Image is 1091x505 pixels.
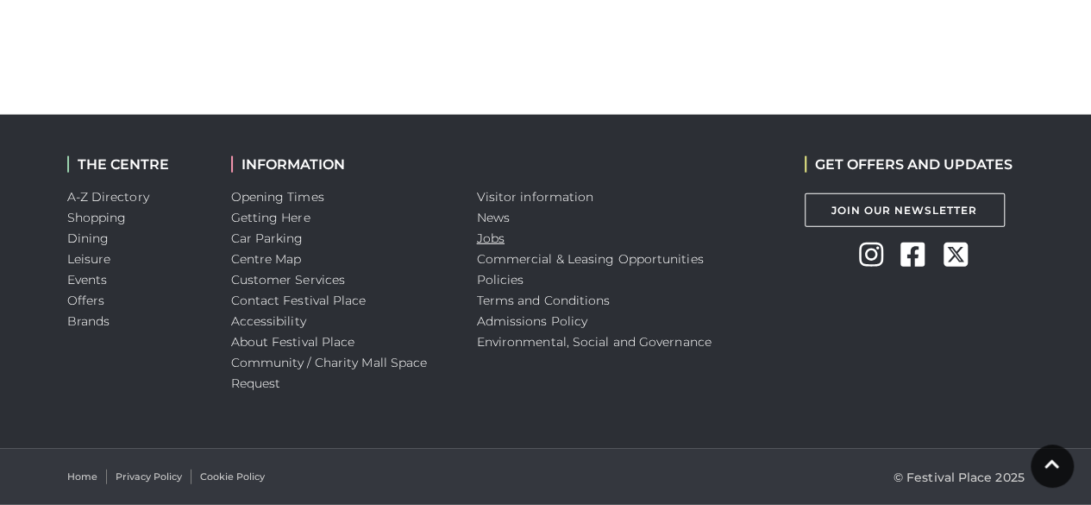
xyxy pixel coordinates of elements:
a: Jobs [477,230,505,246]
a: Accessibility [231,313,306,329]
a: Dining [67,230,110,246]
a: Join Our Newsletter [805,193,1005,227]
a: Commercial & Leasing Opportunities [477,251,704,267]
h2: THE CENTRE [67,156,205,173]
h2: INFORMATION [231,156,451,173]
a: Events [67,272,108,287]
a: Brands [67,313,110,329]
a: Privacy Policy [116,470,182,484]
a: Home [67,470,97,484]
a: About Festival Place [231,334,355,350]
a: Centre Map [231,251,302,267]
p: © Festival Place 2025 [893,467,1025,488]
h2: GET OFFERS AND UPDATES [805,156,1013,173]
a: Terms and Conditions [477,293,611,308]
a: Cookie Policy [200,470,265,484]
a: Environmental, Social and Governance [477,334,712,350]
a: Shopping [67,210,127,225]
a: Community / Charity Mall Space Request [231,355,428,391]
a: Admissions Policy [477,313,588,329]
a: Opening Times [231,189,324,205]
a: Leisure [67,251,111,267]
a: Contact Festival Place [231,293,367,308]
a: Car Parking [231,230,304,246]
a: A-Z Directory [67,189,149,205]
a: Getting Here [231,210,310,225]
a: Policies [477,272,524,287]
a: Visitor information [477,189,594,205]
a: News [477,210,510,225]
a: Customer Services [231,272,346,287]
a: Offers [67,293,105,308]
